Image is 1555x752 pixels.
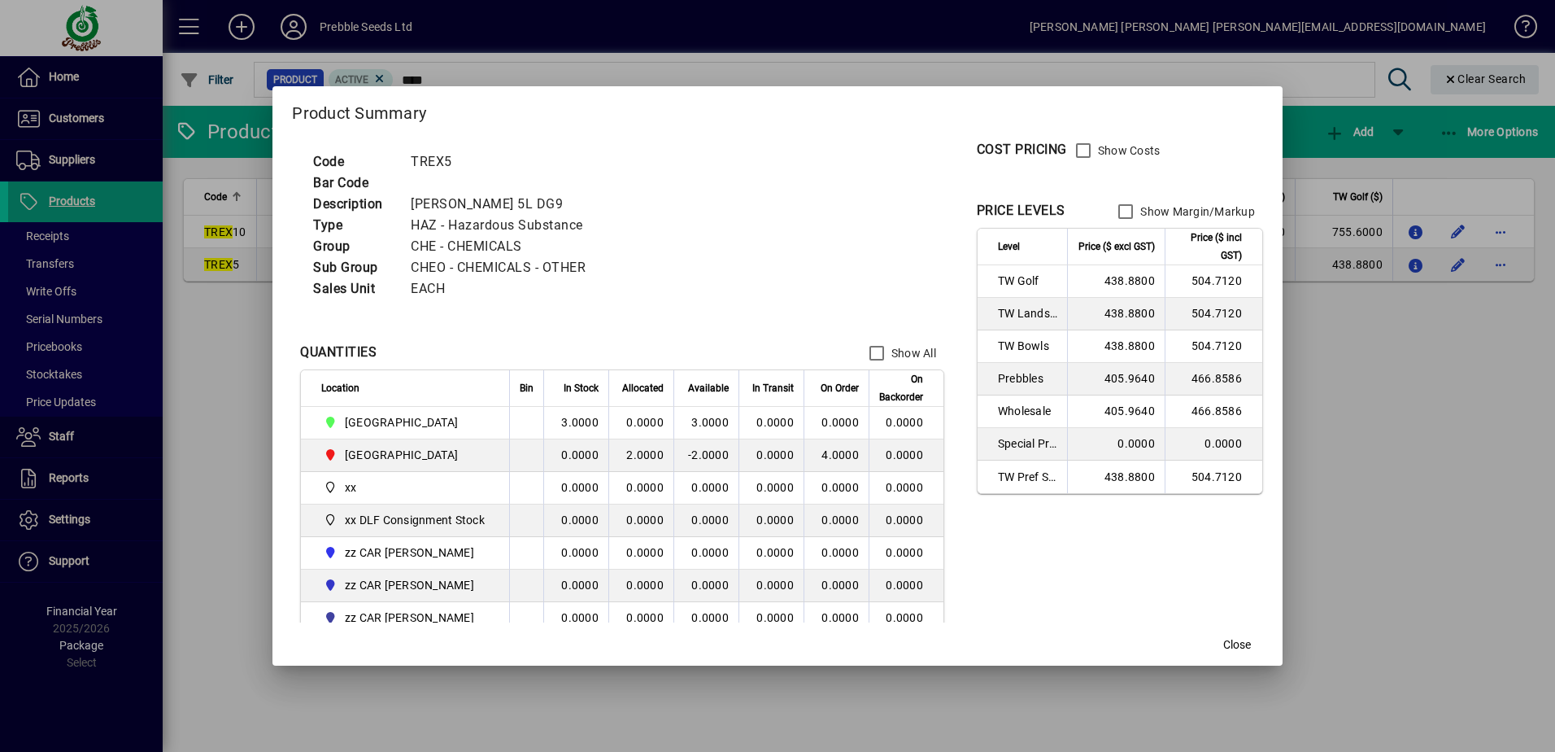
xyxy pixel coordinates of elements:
span: TW Pref Sup [998,469,1057,485]
td: 2.0000 [608,439,673,472]
span: PALMERSTON NORTH [321,445,491,465]
td: 0.0000 [673,505,738,537]
label: Show Costs [1095,142,1161,159]
td: 0.0000 [608,570,673,602]
td: 0.0000 [608,407,673,439]
span: In Stock [564,379,599,397]
span: [GEOGRAPHIC_DATA] [345,447,458,463]
td: 504.7120 [1165,461,1262,493]
div: QUANTITIES [300,343,377,362]
span: 0.0000 [756,481,794,494]
td: 3.0000 [543,407,608,439]
td: CHE - CHEMICALS [403,236,605,257]
td: 0.0000 [673,570,738,602]
td: 0.0000 [869,570,943,602]
span: 0.0000 [821,416,859,429]
td: 504.7120 [1165,330,1262,363]
span: zz CAR [PERSON_NAME] [345,544,474,561]
span: Price ($ excl GST) [1078,238,1155,256]
span: 0.0000 [821,481,859,494]
span: 4.0000 [821,448,859,461]
span: Level [998,238,1020,256]
div: COST PRICING [977,140,1067,160]
span: Prebbles [998,370,1057,387]
td: 466.8586 [1165,363,1262,396]
td: 0.0000 [869,407,943,439]
td: 504.7120 [1165,265,1262,298]
span: 0.0000 [821,579,859,592]
span: Available [688,379,729,397]
td: [PERSON_NAME] 5L DG9 [403,194,605,215]
td: 0.0000 [869,472,943,505]
td: 0.0000 [608,472,673,505]
td: TREX5 [403,151,605,173]
div: PRICE LEVELS [977,201,1065,221]
td: 466.8586 [1165,396,1262,428]
span: zz CAR [PERSON_NAME] [345,610,474,626]
td: 0.0000 [869,505,943,537]
td: 438.8800 [1067,265,1165,298]
label: Show Margin/Markup [1137,203,1255,220]
span: Special Price [998,435,1057,452]
td: CHEO - CHEMICALS - OTHER [403,257,605,278]
td: 0.0000 [543,602,608,635]
td: 0.0000 [869,602,943,635]
button: Close [1211,630,1263,659]
td: Description [305,194,403,215]
td: 0.0000 [543,472,608,505]
td: Bar Code [305,173,403,194]
td: Sub Group [305,257,403,278]
span: zz CAR CRAIG B [321,575,491,595]
span: xx [345,479,357,496]
span: 0.0000 [756,546,794,559]
span: 0.0000 [756,448,794,461]
span: TW Landscaper [998,305,1057,321]
span: On Backorder [879,370,923,406]
td: 405.9640 [1067,396,1165,428]
span: Price ($ incl GST) [1175,229,1242,265]
td: 0.0000 [869,537,943,570]
td: Sales Unit [305,278,403,299]
span: 0.0000 [756,611,794,624]
span: CHRISTCHURCH [321,413,491,432]
td: 0.0000 [869,439,943,472]
td: 0.0000 [673,537,738,570]
span: 0.0000 [756,416,794,429]
span: zz CAR [PERSON_NAME] [345,577,474,593]
span: TW Bowls [998,338,1057,354]
td: 0.0000 [608,602,673,635]
span: Allocated [622,379,664,397]
span: 0.0000 [821,546,859,559]
td: 0.0000 [608,537,673,570]
span: On Order [821,379,859,397]
td: 504.7120 [1165,298,1262,330]
td: 438.8800 [1067,461,1165,493]
span: TW Golf [998,273,1057,289]
span: Bin [520,379,534,397]
span: zz CAR CRAIG G [321,608,491,627]
td: -2.0000 [673,439,738,472]
span: Wholesale [998,403,1057,419]
td: Group [305,236,403,257]
span: zz CAR CARL [321,543,491,562]
td: Code [305,151,403,173]
span: 0.0000 [756,514,794,527]
td: 0.0000 [543,439,608,472]
span: 0.0000 [821,514,859,527]
span: xx DLF Consignment Stock [321,510,491,530]
span: [GEOGRAPHIC_DATA] [345,414,458,431]
span: xx DLF Consignment Stock [345,512,485,528]
td: 0.0000 [1165,428,1262,461]
td: 438.8800 [1067,298,1165,330]
td: EACH [403,278,605,299]
span: xx [321,478,491,497]
td: 0.0000 [543,537,608,570]
span: In Transit [752,379,794,397]
td: 0.0000 [1067,428,1165,461]
td: 0.0000 [543,570,608,602]
label: Show All [888,345,936,361]
td: 0.0000 [543,505,608,537]
td: Type [305,215,403,236]
h2: Product Summary [272,86,1283,133]
td: 0.0000 [608,505,673,537]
